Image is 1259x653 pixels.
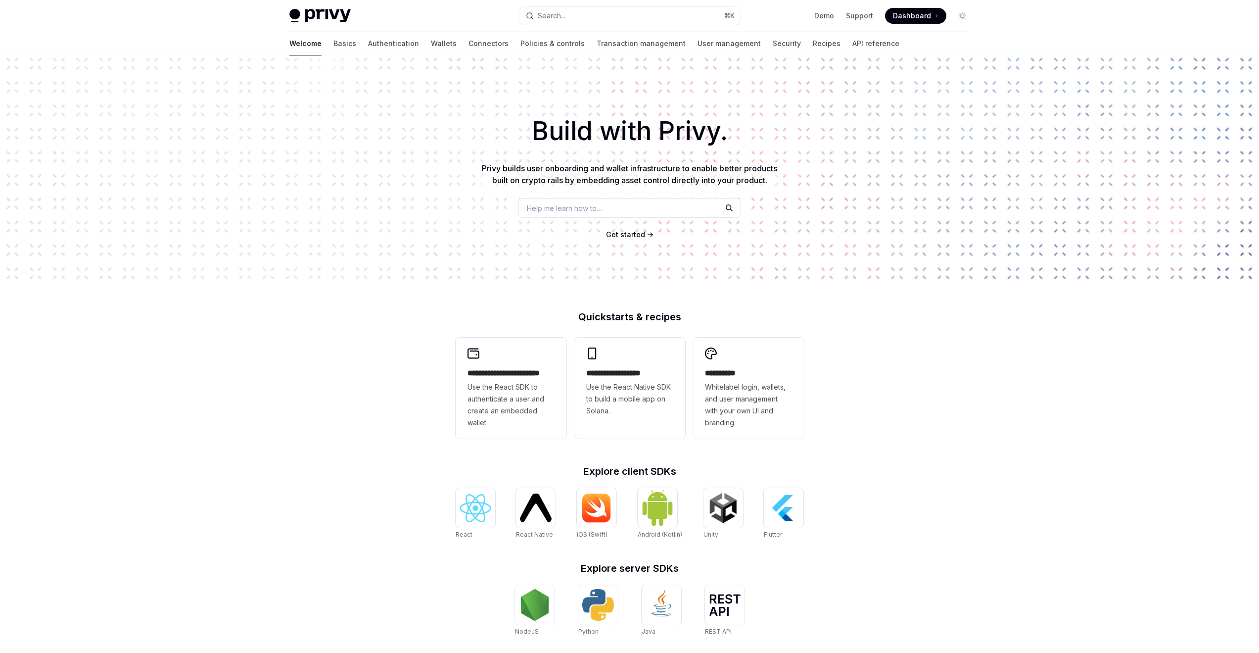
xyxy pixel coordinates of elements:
[852,32,899,55] a: API reference
[885,8,946,24] a: Dashboard
[705,628,732,635] span: REST API
[515,628,539,635] span: NodeJS
[456,488,495,540] a: ReactReact
[289,32,322,55] a: Welcome
[705,381,792,429] span: Whitelabel login, wallets, and user management with your own UI and branding.
[709,594,741,616] img: REST API
[538,10,565,22] div: Search...
[707,492,739,524] img: Unity
[520,494,552,522] img: React Native
[642,489,673,526] img: Android (Kotlin)
[638,488,682,540] a: Android (Kotlin)Android (Kotlin)
[582,589,614,621] img: Python
[768,492,799,524] img: Flutter
[574,338,685,439] a: **** **** **** ***Use the React Native SDK to build a mobile app on Solana.
[606,230,645,240] a: Get started
[520,32,585,55] a: Policies & controls
[456,563,804,573] h2: Explore server SDKs
[638,531,682,538] span: Android (Kotlin)
[586,381,673,417] span: Use the React Native SDK to build a mobile app on Solana.
[515,585,555,637] a: NodeJSNodeJS
[764,488,803,540] a: FlutterFlutter
[724,12,735,20] span: ⌘ K
[893,11,931,21] span: Dashboard
[333,32,356,55] a: Basics
[581,493,612,523] img: iOS (Swift)
[456,312,804,322] h2: Quickstarts & recipes
[468,32,509,55] a: Connectors
[705,585,745,637] a: REST APIREST API
[642,628,655,635] span: Java
[578,585,618,637] a: PythonPython
[482,163,777,185] span: Privy builds user onboarding and wallet infrastructure to enable better products built on crypto ...
[773,32,801,55] a: Security
[597,32,686,55] a: Transaction management
[846,11,873,21] a: Support
[519,7,741,25] button: Search...⌘K
[642,585,681,637] a: JavaJava
[703,488,743,540] a: UnityUnity
[519,589,551,621] img: NodeJS
[764,531,782,538] span: Flutter
[646,589,677,621] img: Java
[703,531,718,538] span: Unity
[578,628,599,635] span: Python
[606,230,645,239] span: Get started
[16,112,1243,151] h1: Build with Privy.
[527,203,602,213] span: Help me learn how to…
[954,8,970,24] button: Toggle dark mode
[516,488,556,540] a: React NativeReact Native
[368,32,419,55] a: Authentication
[467,381,555,429] span: Use the React SDK to authenticate a user and create an embedded wallet.
[431,32,457,55] a: Wallets
[693,338,804,439] a: **** *****Whitelabel login, wallets, and user management with your own UI and branding.
[577,531,607,538] span: iOS (Swift)
[814,11,834,21] a: Demo
[456,466,804,476] h2: Explore client SDKs
[813,32,840,55] a: Recipes
[460,494,491,522] img: React
[456,531,472,538] span: React
[289,9,351,23] img: light logo
[516,531,553,538] span: React Native
[577,488,616,540] a: iOS (Swift)iOS (Swift)
[698,32,761,55] a: User management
